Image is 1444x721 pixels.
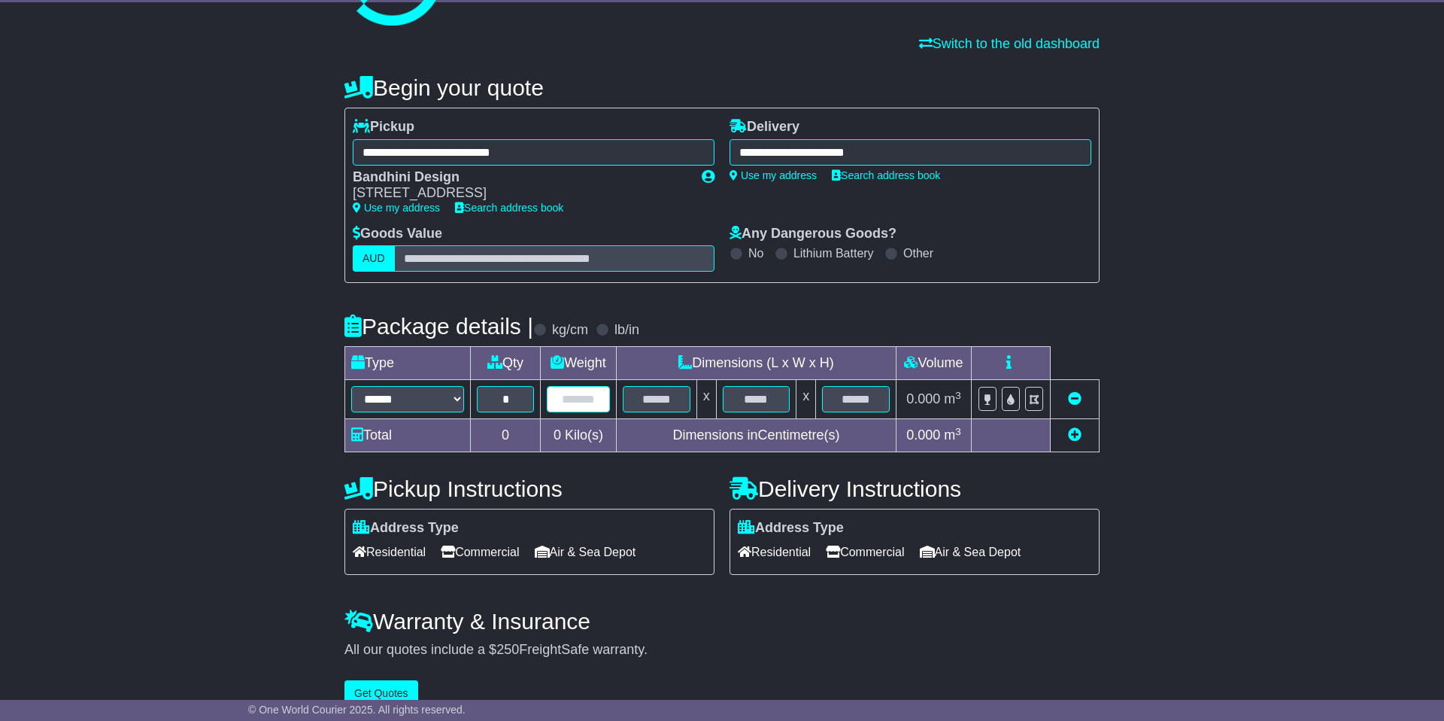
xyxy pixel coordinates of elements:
[919,36,1100,51] a: Switch to the old dashboard
[616,347,896,380] td: Dimensions (L x W x H)
[614,322,639,339] label: lb/in
[345,419,471,452] td: Total
[696,380,716,419] td: x
[471,419,541,452] td: 0
[353,540,426,564] span: Residential
[832,169,940,181] a: Search address book
[793,246,874,260] label: Lithium Battery
[455,202,563,214] a: Search address book
[738,540,811,564] span: Residential
[826,540,904,564] span: Commercial
[344,680,418,707] button: Get Quotes
[896,347,971,380] td: Volume
[248,704,466,716] span: © One World Courier 2025. All rights reserved.
[906,427,940,443] span: 0.000
[552,322,588,339] label: kg/cm
[730,476,1100,501] h4: Delivery Instructions
[730,226,896,242] label: Any Dangerous Goods?
[471,347,541,380] td: Qty
[903,246,933,260] label: Other
[1068,427,1081,443] a: Add new item
[906,391,940,406] span: 0.000
[920,540,1021,564] span: Air & Sea Depot
[344,75,1100,100] h4: Begin your quote
[1068,391,1081,406] a: Remove this item
[344,642,1100,659] div: All our quotes include a $ FreightSafe warranty.
[353,169,687,186] div: Bandhini Design
[955,426,961,437] sup: 3
[796,380,816,419] td: x
[616,419,896,452] td: Dimensions in Centimetre(s)
[344,609,1100,634] h4: Warranty & Insurance
[730,119,799,135] label: Delivery
[353,119,414,135] label: Pickup
[730,169,817,181] a: Use my address
[748,246,763,260] label: No
[554,427,561,443] span: 0
[345,347,471,380] td: Type
[353,226,442,242] label: Goods Value
[944,427,961,443] span: m
[353,185,687,202] div: [STREET_ADDRESS]
[353,202,440,214] a: Use my address
[353,520,459,537] label: Address Type
[344,314,533,339] h4: Package details |
[441,540,519,564] span: Commercial
[541,419,617,452] td: Kilo(s)
[535,540,636,564] span: Air & Sea Depot
[353,245,395,272] label: AUD
[944,391,961,406] span: m
[496,642,519,657] span: 250
[541,347,617,380] td: Weight
[738,520,844,537] label: Address Type
[955,390,961,401] sup: 3
[344,476,714,501] h4: Pickup Instructions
